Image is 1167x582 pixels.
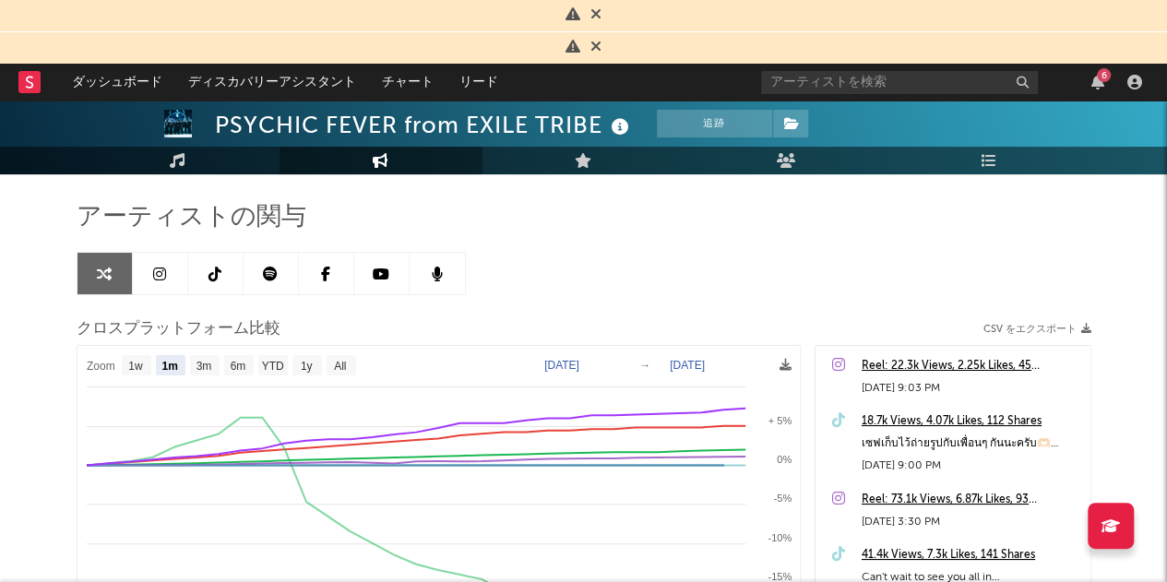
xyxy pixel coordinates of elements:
[777,454,792,465] text: 0%
[261,360,283,373] text: YTD
[768,415,792,426] text: + 5%
[77,318,280,340] span: クロスプラットフォーム比較
[862,377,1081,399] div: [DATE] 9:03 PM
[983,324,1091,335] button: CSV をエクスポート
[196,360,211,373] text: 3m
[87,360,115,373] text: Zoom
[59,64,175,101] a: ダッシュボード
[369,64,447,101] a: チャート
[77,207,306,229] span: アーティストの関与
[1091,75,1104,89] button: 6
[128,360,143,373] text: 1w
[862,489,1081,511] a: Reel: 73.1k Views, 6.87k Likes, 93 Comments
[862,544,1081,566] a: 41.4k Views, 7.3k Likes, 141 Shares
[862,511,1081,533] div: [DATE] 3:30 PM
[590,41,601,55] span: 却下する
[300,360,312,373] text: 1y
[670,359,705,372] text: [DATE]
[862,455,1081,477] div: [DATE] 9:00 PM
[544,359,579,372] text: [DATE]
[215,110,634,140] div: PSYCHIC FEVER from EXILE TRIBE
[862,433,1081,455] div: เซฟเก็บไว้ถ่ายรูปกับเพื่อนๆ กันนะครับ🫶🏻 #PCFinThailand #PSYCHICFEVER #TSURUGI #REN #RYUSHIN
[862,410,1081,433] a: 18.7k Views, 4.07k Likes, 112 Shares
[761,71,1038,94] input: アーティストを検索
[773,493,792,504] text: -5%
[768,571,792,582] text: -15%
[230,360,245,373] text: 6m
[862,355,1081,377] a: Reel: 22.3k Views, 2.25k Likes, 45 Comments
[175,64,369,101] a: ディスカバリーアシスタント
[590,8,601,23] span: 却下する
[657,110,772,137] button: 追跡
[1097,68,1111,82] div: 6
[334,360,346,373] text: All
[639,359,650,372] text: →
[768,532,792,543] text: -10%
[447,64,511,101] a: リード
[161,360,177,373] text: 1m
